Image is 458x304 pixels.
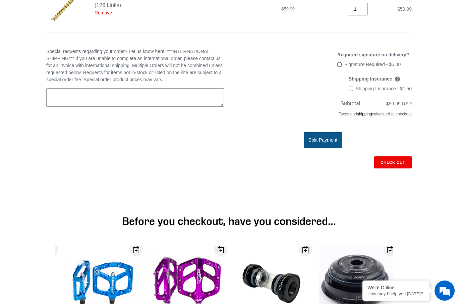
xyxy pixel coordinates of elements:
span: $59.99 [281,6,295,11]
div: We're Online! [367,285,424,290]
div: Taxes and calculated at checkout [234,108,412,124]
span: Split Payment [308,137,337,143]
input: Signature Required - $5.00 [337,62,342,67]
a: Remove YBN SLA1210 12-Speed MTB Chain, Gold (126 Links) [95,10,112,16]
img: d_696896380_company_1647369064580_696896380 [21,34,38,50]
span: $59.99 USD [386,101,412,106]
button: Split Payment [304,132,342,148]
p: How may I help you today? [367,291,424,296]
label: Special requests regarding your order? Let us know here. ***INTERNATIONAL SHIPPING*** If you are ... [46,48,224,83]
div: Chat with us now [45,38,123,46]
span: We're online! [39,85,93,152]
span: $59.99 [397,6,412,12]
div: Navigation go back [7,37,17,47]
a: shipping [357,112,372,117]
span: Subtotal [340,101,360,106]
span: Signature Required - $5.00 [344,62,401,67]
div: Minimize live chat window [110,3,126,19]
span: Required signature on delivery? [337,52,409,57]
input: Check out [374,156,412,168]
iframe: PayPal-paypal [234,181,412,196]
span: Shipping Insurance [349,76,392,82]
textarea: Type your message and hit 'Enter' [3,183,128,207]
h1: Before you checkout, have you considered... [65,215,393,227]
span: Shipping Insurance - $1.50 [356,86,412,91]
input: Shipping Insurance - $1.50 [349,87,353,91]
